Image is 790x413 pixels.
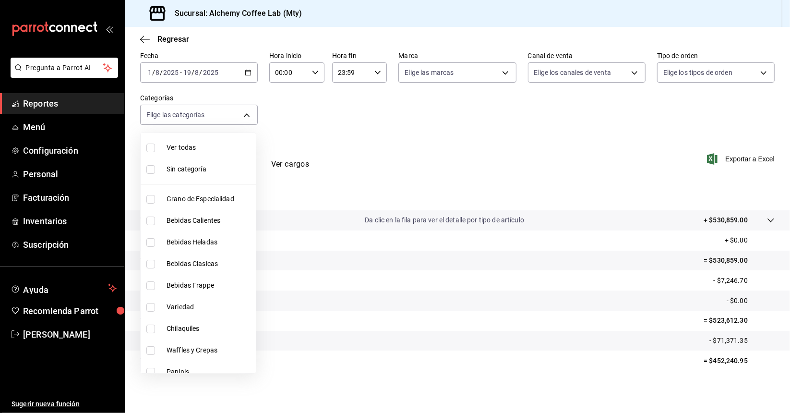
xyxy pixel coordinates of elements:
span: Waffles y Crepas [167,345,252,355]
span: Sin categoría [167,164,252,174]
span: Bebidas Calientes [167,216,252,226]
span: Ver todas [167,143,252,153]
span: Grano de Especialidad [167,194,252,204]
span: Bebidas Clasicas [167,259,252,269]
span: Paninis [167,367,252,377]
span: Variedad [167,302,252,312]
span: Chilaquiles [167,324,252,334]
span: Bebidas Frappe [167,280,252,291]
span: Bebidas Heladas [167,237,252,247]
